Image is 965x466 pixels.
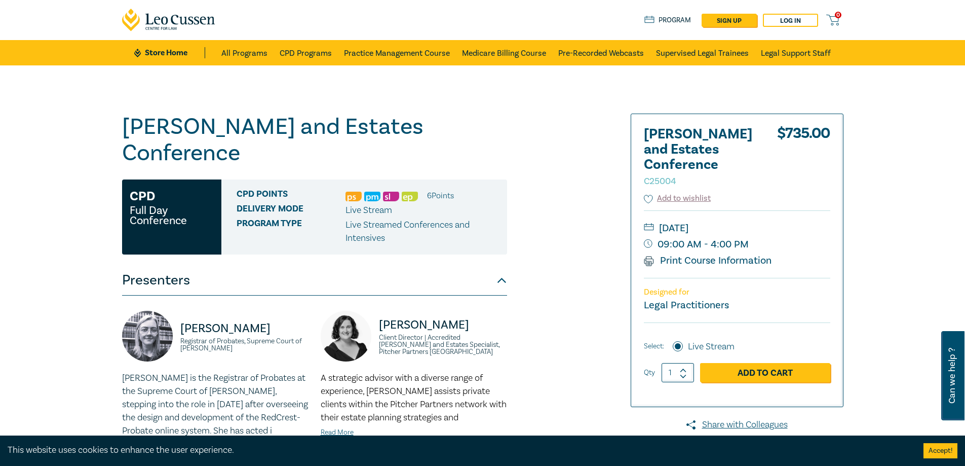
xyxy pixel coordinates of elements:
img: Ethics & Professional Responsibility [402,192,418,201]
a: Add to Cart [700,363,830,382]
a: Log in [763,14,818,27]
h3: CPD [130,187,155,205]
button: Add to wishlist [644,193,711,204]
div: $ 735.00 [777,127,830,193]
p: [PERSON_NAME] [379,317,507,333]
span: Program type [237,219,345,245]
img: Professional Skills [345,192,362,201]
span: 0 [835,12,841,18]
small: Client Director | Accredited [PERSON_NAME] and Estates Specialist, Pitcher Partners [GEOGRAPHIC_D... [379,334,507,355]
a: Supervised Legal Trainees [656,40,749,65]
label: Live Stream [688,340,735,353]
img: Practice Management & Business Skills [364,192,380,201]
span: Select: [644,341,664,352]
img: Substantive Law [383,192,399,201]
span: CPD Points [237,189,345,202]
span: Can we help ? [947,337,957,414]
p: Live Streamed Conferences and Intensives [345,219,499,245]
div: This website uses cookies to enhance the user experience. [8,444,908,457]
p: [PERSON_NAME] [180,320,308,337]
a: sign up [702,14,757,27]
a: All Programs [221,40,267,65]
small: Registrar of Probates, Supreme Court of [PERSON_NAME] [180,338,308,352]
a: Print Course Information [644,254,772,267]
button: Presenters [122,265,507,296]
h2: [PERSON_NAME] and Estates Conference [644,127,755,188]
a: Share with Colleagues [631,418,843,432]
small: 09:00 AM - 4:00 PM [644,236,830,253]
a: Practice Management Course [344,40,450,65]
p: [PERSON_NAME] is the Registrar of Probates at the Supreme Court of [PERSON_NAME], stepping into t... [122,372,308,438]
button: Accept cookies [923,443,957,458]
small: [DATE] [644,220,830,236]
label: Qty [644,367,655,378]
li: 6 Point s [427,189,454,202]
span: Delivery Mode [237,204,345,217]
a: Pre-Recorded Webcasts [558,40,644,65]
h1: [PERSON_NAME] and Estates Conference [122,114,507,166]
a: Program [644,15,691,26]
a: Legal Support Staff [761,40,831,65]
small: Legal Practitioners [644,299,729,312]
a: Store Home [134,47,205,58]
p: Designed for [644,288,830,297]
small: Full Day Conference [130,205,214,226]
img: https://s3.ap-southeast-2.amazonaws.com/leo-cussen-store-production-content/Contacts/Anna%20Hacke... [321,311,371,362]
img: https://s3.ap-southeast-2.amazonaws.com/leo-cussen-store-production-content/Contacts/Kate%20Price... [122,311,173,362]
input: 1 [662,363,694,382]
a: Read More [321,428,354,437]
a: CPD Programs [280,40,332,65]
small: C25004 [644,175,676,187]
span: Live Stream [345,204,392,216]
a: Medicare Billing Course [462,40,546,65]
span: A strategic advisor with a diverse range of experience, [PERSON_NAME] assists private clients wit... [321,372,507,423]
